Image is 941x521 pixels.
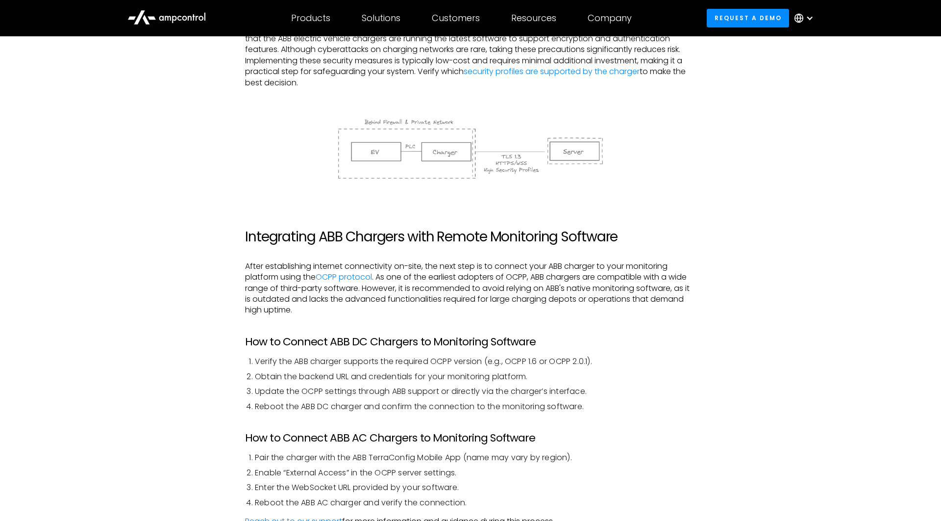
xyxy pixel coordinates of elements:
li: Enable “External Access” in the OCPP server settings. [255,468,696,478]
li: Pair the charger with the ABB TerraConfig Mobile App (name may vary by region). [255,452,696,463]
li: Enter the WebSocket URL provided by your software. [255,482,696,493]
div: Company [588,13,632,24]
li: Verify the ABB charger supports the required OCPP version (e.g., OCPP 1.6 or OCPP 2.0.1). [255,356,696,367]
li: Obtain the backend URL and credentials for your monitoring platform. [255,371,696,382]
div: Customers [432,13,480,24]
p: After establishing internet connectivity on-site, the next step is to connect your ABB charger to... [245,261,696,316]
a: security profiles are supported by the charger [464,66,640,77]
li: Reboot the ABB DC charger and confirm the connection to the monitoring software. [255,401,696,412]
img: ABB charger security with firewall and VPN [335,116,606,182]
li: Update the OCPP settings through ABB support or directly via the charger’s interface. [255,386,696,397]
div: Resources [511,13,556,24]
li: Reboot the ABB AC charger and verify the connection. [255,497,696,508]
a: OCPP protocol [316,271,372,283]
h3: How to Connect ABB AC Chargers to Monitoring Software [245,432,696,444]
h2: Integrating ABB Chargers with Remote Monitoring Software [245,229,696,245]
a: Request a demo [707,9,789,27]
p: When connecting ABB chargers to the internet, it’s essential to implement basic data protection m... [245,23,696,88]
h3: How to Connect ABB DC Chargers to Monitoring Software [245,336,696,348]
div: Solutions [362,13,400,24]
div: Products [291,13,330,24]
